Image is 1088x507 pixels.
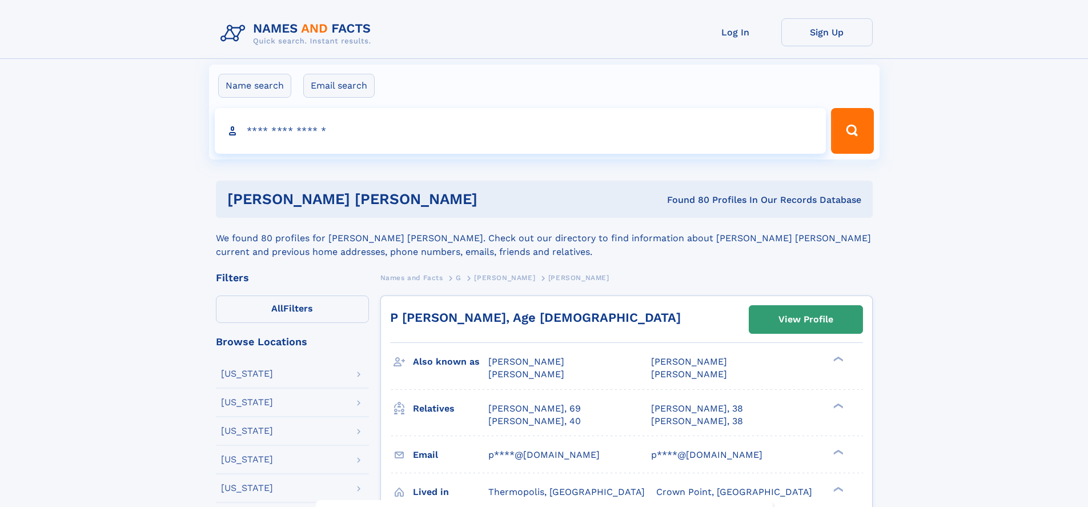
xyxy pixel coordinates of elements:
label: Name search [218,74,291,98]
span: Crown Point, [GEOGRAPHIC_DATA] [656,486,812,497]
h1: [PERSON_NAME] [PERSON_NAME] [227,192,572,206]
div: [US_STATE] [221,426,273,436]
span: [PERSON_NAME] [651,356,727,367]
a: [PERSON_NAME] [474,270,535,285]
div: ❯ [830,448,844,456]
div: [US_STATE] [221,398,273,407]
span: G [456,274,461,282]
div: [US_STATE] [221,484,273,493]
div: We found 80 profiles for [PERSON_NAME] [PERSON_NAME]. Check out our directory to find information... [216,218,873,259]
div: Found 80 Profiles In Our Records Database [572,194,861,206]
h3: Also known as [413,352,488,372]
a: G [456,270,461,285]
span: [PERSON_NAME] [548,274,609,282]
span: All [271,303,283,314]
img: Logo Names and Facts [216,18,380,49]
a: Log In [690,18,781,46]
a: [PERSON_NAME], 38 [651,415,743,428]
span: [PERSON_NAME] [474,274,535,282]
label: Email search [303,74,375,98]
a: [PERSON_NAME], 69 [488,402,581,415]
label: Filters [216,296,369,323]
a: [PERSON_NAME], 38 [651,402,743,415]
div: [US_STATE] [221,455,273,464]
div: Browse Locations [216,337,369,347]
a: View Profile [749,306,862,333]
div: ❯ [830,485,844,493]
h3: Email [413,445,488,465]
a: P [PERSON_NAME], Age [DEMOGRAPHIC_DATA] [390,310,681,325]
input: search input [215,108,826,154]
div: ❯ [830,402,844,409]
span: Thermopolis, [GEOGRAPHIC_DATA] [488,486,645,497]
button: Search Button [831,108,873,154]
h3: Lived in [413,482,488,502]
span: [PERSON_NAME] [488,356,564,367]
span: [PERSON_NAME] [488,369,564,380]
span: [PERSON_NAME] [651,369,727,380]
div: [US_STATE] [221,369,273,378]
a: Sign Up [781,18,873,46]
h3: Relatives [413,399,488,418]
a: Names and Facts [380,270,443,285]
div: Filters [216,273,369,283]
div: ❯ [830,356,844,363]
a: [PERSON_NAME], 40 [488,415,581,428]
div: View Profile [778,306,833,333]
